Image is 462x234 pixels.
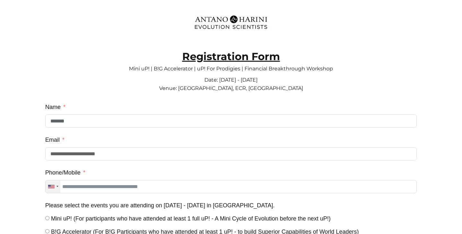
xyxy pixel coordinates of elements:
[45,200,275,211] label: Please select the events you are attending on 18th - 21st Sep 2025 in Chennai.
[182,50,280,63] strong: Registration Form
[159,77,303,91] span: Date: [DATE] - [DATE] Venue: [GEOGRAPHIC_DATA], ECR, [GEOGRAPHIC_DATA]
[51,215,330,222] span: Mini uP! (For participants who have attended at least 1 full uP! - A Mini Cycle of Evolution befo...
[45,167,85,178] label: Phone/Mobile
[191,11,271,33] img: Evolution-Scientist (2)
[45,61,417,70] p: Mini uP! | B!G Accelerator | uP! For Prodigies | Financial Breakthrough Workshop
[45,216,49,220] input: Mini uP! (For participants who have attended at least 1 full uP! - A Mini Cycle of Evolution befo...
[45,147,417,160] input: Email
[45,134,64,146] label: Email
[45,101,65,113] label: Name
[45,229,49,233] input: B!G Accelerator (For B!G Participants who have attended at least 1 uP! - to build Superior Capabi...
[46,180,60,193] div: Telephone country code
[45,180,417,193] input: Phone/Mobile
